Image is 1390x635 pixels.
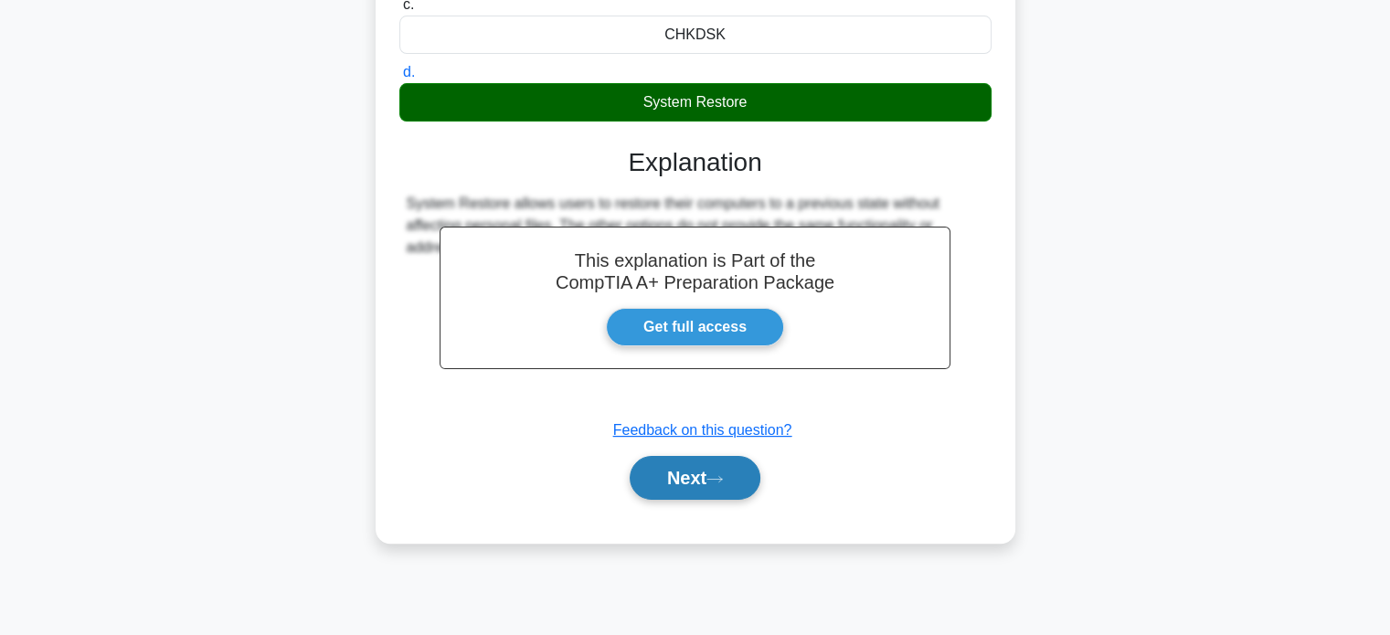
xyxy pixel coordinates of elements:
[613,422,792,438] a: Feedback on this question?
[399,83,992,122] div: System Restore
[630,456,760,500] button: Next
[407,193,984,259] div: System Restore allows users to restore their computers to a previous state without affecting pers...
[410,147,981,178] h3: Explanation
[399,16,992,54] div: CHKDSK
[606,308,784,346] a: Get full access
[403,64,415,79] span: d.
